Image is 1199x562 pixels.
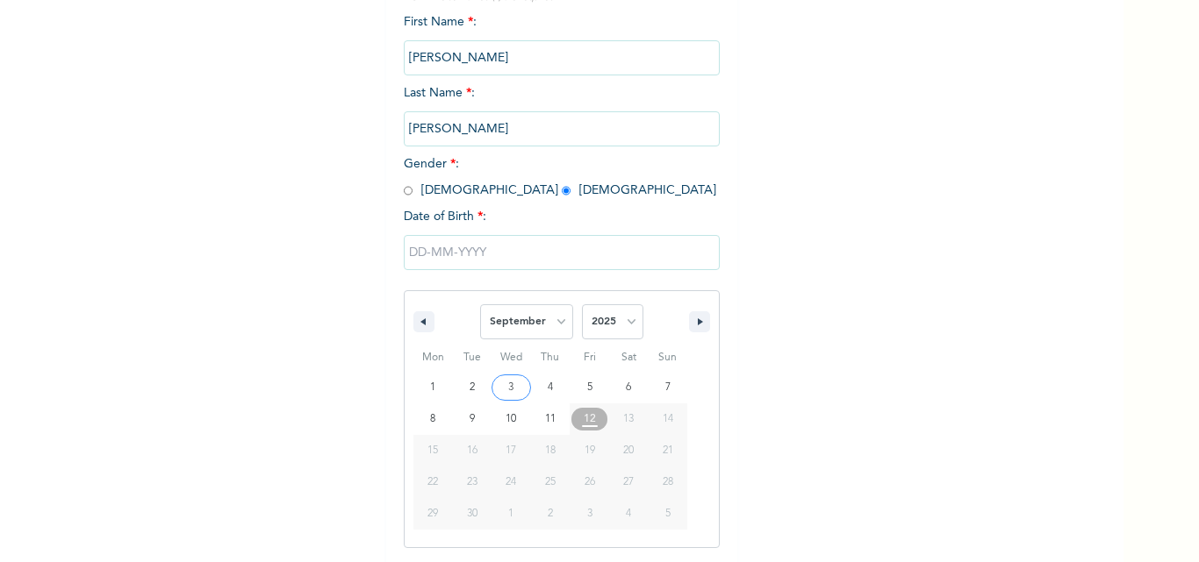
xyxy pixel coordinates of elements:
[430,372,435,403] span: 1
[427,466,438,498] span: 22
[584,403,596,435] span: 12
[413,435,453,466] button: 15
[453,466,492,498] button: 23
[453,344,492,372] span: Tue
[609,435,649,466] button: 20
[404,208,486,226] span: Date of Birth :
[413,466,453,498] button: 22
[492,466,531,498] button: 24
[413,403,453,435] button: 8
[587,372,592,403] span: 5
[545,435,556,466] span: 18
[545,466,556,498] span: 25
[626,372,631,403] span: 6
[663,466,673,498] span: 28
[413,498,453,530] button: 29
[609,403,649,435] button: 13
[545,403,556,435] span: 11
[492,344,531,372] span: Wed
[404,16,720,64] span: First Name :
[609,372,649,403] button: 6
[430,403,435,435] span: 8
[648,435,687,466] button: 21
[404,158,716,196] span: Gender : [DEMOGRAPHIC_DATA] [DEMOGRAPHIC_DATA]
[467,466,477,498] span: 23
[492,435,531,466] button: 17
[623,403,634,435] span: 13
[404,87,720,135] span: Last Name :
[470,403,475,435] span: 9
[404,111,720,146] input: Enter your last name
[663,435,673,466] span: 21
[531,403,571,435] button: 11
[413,344,453,372] span: Mon
[648,344,687,372] span: Sun
[570,435,609,466] button: 19
[663,403,673,435] span: 14
[404,40,720,75] input: Enter your first name
[492,372,531,403] button: 3
[531,435,571,466] button: 18
[413,372,453,403] button: 1
[427,498,438,530] span: 29
[453,498,492,530] button: 30
[548,372,553,403] span: 4
[570,372,609,403] button: 5
[585,435,595,466] span: 19
[648,403,687,435] button: 14
[609,344,649,372] span: Sat
[467,498,477,530] span: 30
[648,466,687,498] button: 28
[570,466,609,498] button: 26
[506,403,516,435] span: 10
[623,435,634,466] span: 20
[506,435,516,466] span: 17
[531,344,571,372] span: Thu
[623,466,634,498] span: 27
[570,403,609,435] button: 12
[585,466,595,498] span: 26
[508,372,513,403] span: 3
[648,372,687,403] button: 7
[467,435,477,466] span: 16
[492,403,531,435] button: 10
[453,372,492,403] button: 2
[609,466,649,498] button: 27
[427,435,438,466] span: 15
[531,466,571,498] button: 25
[404,235,720,270] input: DD-MM-YYYY
[506,466,516,498] span: 24
[570,344,609,372] span: Fri
[453,403,492,435] button: 9
[665,372,671,403] span: 7
[453,435,492,466] button: 16
[470,372,475,403] span: 2
[531,372,571,403] button: 4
